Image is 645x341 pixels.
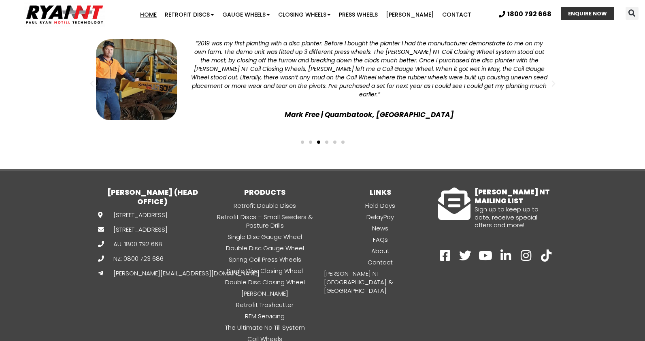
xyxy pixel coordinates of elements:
span: AU: 1800 792 668 [111,240,162,248]
h3: LINKS [323,188,438,197]
span: NZ: 0800 723 686 [111,254,164,263]
a: [PERSON_NAME] [207,289,323,298]
a: Double Disc Closing Wheel [207,277,323,287]
a: Retrofit Discs – Small Seeders & Pasture Drills [207,212,323,230]
a: [PERSON_NAME] [382,6,438,23]
a: 1800 792 668 [499,11,551,17]
img: Ryan NT logo [24,2,105,27]
div: “2019 was my first planting with a disc planter. Before I bought the planter I had the manufactur... [189,39,549,99]
div: Slides [92,35,553,149]
a: ENQUIRE NOW [561,7,614,20]
a: Retrofit Double Discs [207,201,323,210]
div: Previous slide [88,80,96,88]
span: [STREET_ADDRESS] [111,211,168,219]
div: Next slide [549,80,558,88]
nav: Menu [323,201,438,295]
span: Go to slide 1 [301,141,304,144]
span: ENQUIRE NOW [568,11,607,16]
a: Retrofit Discs [161,6,218,23]
a: [STREET_ADDRESS] [98,225,159,234]
span: Go to slide 3 [317,141,320,144]
div: 3 / 6 [92,35,553,133]
span: Mark Free | Quambatook, [GEOGRAPHIC_DATA] [189,109,549,120]
a: Spring Coil Press Wheels [207,255,323,264]
span: [STREET_ADDRESS] [111,225,168,234]
span: Sign up to keep up to date, receive special offers and more! [475,205,539,229]
a: News [323,224,438,233]
a: Single Disc Gauge Wheel [207,232,323,241]
a: Contact [438,6,475,23]
span: Go to slide 5 [333,141,336,144]
nav: Menu [125,6,486,23]
h3: [PERSON_NAME] (HEAD OFFICE) [98,188,207,207]
img: Mark Free | Quambatook, VIC [96,39,177,120]
a: Closing Wheels [274,6,335,23]
a: Retrofit Trashcutter [207,300,323,309]
h3: PRODUCTS [207,188,323,197]
a: About [323,246,438,256]
a: RFM Servicing [207,311,323,321]
a: [PERSON_NAME][EMAIL_ADDRESS][DOMAIN_NAME] [98,269,159,277]
span: Go to slide 6 [341,141,345,144]
a: Gauge Wheels [218,6,274,23]
a: Contact [323,258,438,267]
a: Press Wheels [335,6,382,23]
a: The Ultimate No Till System [207,323,323,332]
a: AU: 1800 792 668 [98,240,159,248]
span: Go to slide 4 [325,141,328,144]
a: Double Disc Gauge Wheel [207,243,323,253]
a: [PERSON_NAME] NT MAILING LIST [475,187,550,206]
a: FAQs [323,235,438,244]
a: NZ: 0800 723 686 [98,254,159,263]
span: Go to slide 2 [309,141,312,144]
a: Single Disc Closing Wheel [207,266,323,275]
a: [STREET_ADDRESS] [98,211,159,219]
a: Home [136,6,161,23]
div: Search [626,7,639,20]
a: Field Days [323,201,438,210]
span: 1800 792 668 [507,11,551,17]
a: DelayPay [323,212,438,222]
a: [PERSON_NAME] NT [GEOGRAPHIC_DATA] & [GEOGRAPHIC_DATA] [323,269,438,295]
span: [PERSON_NAME][EMAIL_ADDRESS][DOMAIN_NAME] [111,269,260,277]
a: RYAN NT MAILING LIST [438,188,470,220]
